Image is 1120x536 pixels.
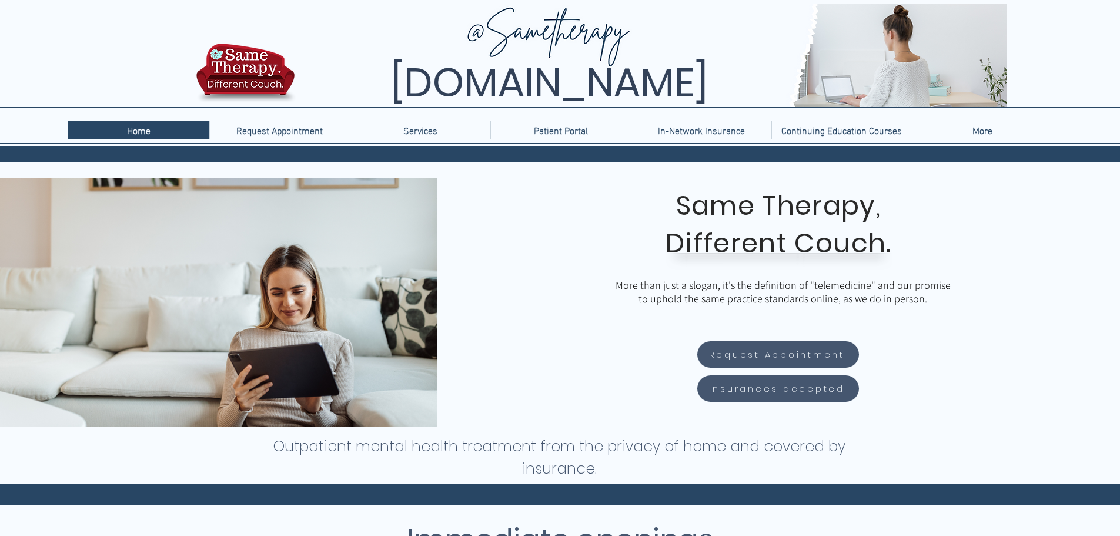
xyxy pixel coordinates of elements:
p: In-Network Insurance [652,121,751,139]
span: Request Appointment [709,348,845,361]
p: More [967,121,998,139]
nav: Site [68,121,1052,139]
p: Patient Portal [528,121,594,139]
h1: Outpatient mental health treatment from the privacy of home and covered by insurance. [272,435,847,480]
div: Services [350,121,490,139]
a: Home [68,121,209,139]
span: Insurances accepted [709,382,845,395]
a: Patient Portal [490,121,631,139]
p: Request Appointment [230,121,329,139]
span: Different Couch. [666,225,891,262]
img: Same Therapy, Different Couch. TelebehavioralHealth.US [297,4,1007,107]
a: In-Network Insurance [631,121,771,139]
a: Request Appointment [697,341,859,368]
a: Request Appointment [209,121,350,139]
a: Continuing Education Courses [771,121,912,139]
img: TBH.US [193,42,298,111]
p: Home [121,121,156,139]
p: Services [397,121,443,139]
span: [DOMAIN_NAME] [390,55,708,111]
span: Same Therapy, [676,187,881,224]
p: Continuing Education Courses [775,121,908,139]
a: Insurances accepted [697,375,859,402]
p: More than just a slogan, it's the definition of "telemedicine" and our promise to uphold the same... [613,278,954,305]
